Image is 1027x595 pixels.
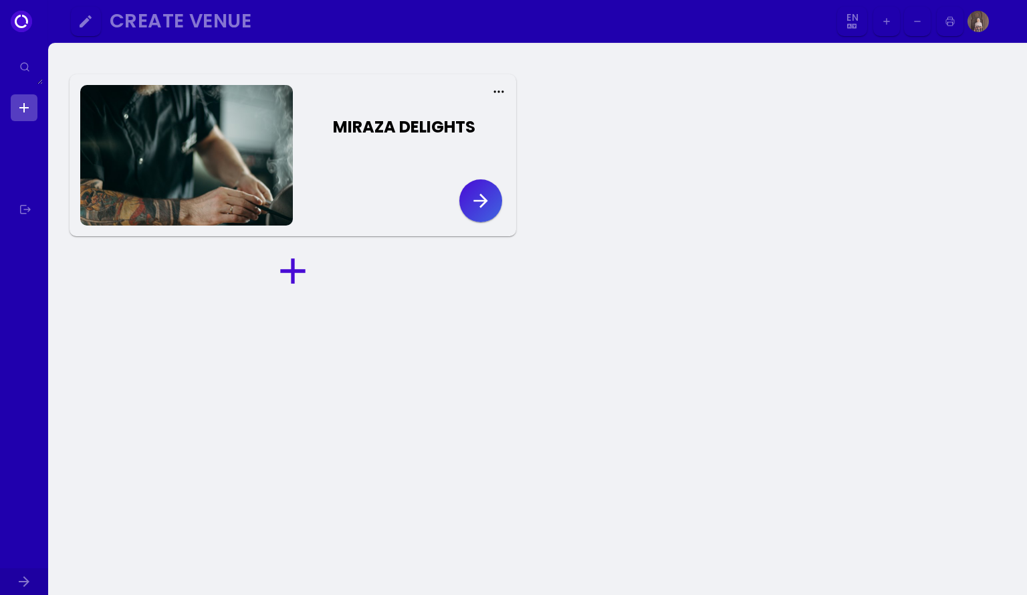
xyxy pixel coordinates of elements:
[293,98,505,163] button: MIRAZA DELIGHTS
[967,11,989,32] img: Image
[333,115,475,139] div: MIRAZA DELIGHTS
[993,11,1014,32] img: Image
[110,13,820,29] div: Create Venue
[104,7,833,37] button: Create Venue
